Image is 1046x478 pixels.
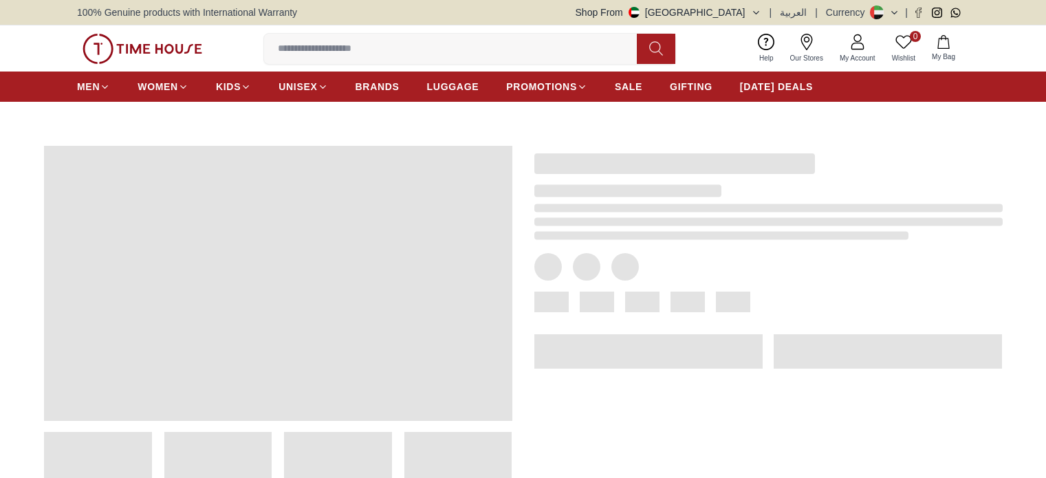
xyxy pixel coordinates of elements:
[834,53,881,63] span: My Account
[785,53,829,63] span: Our Stores
[905,6,908,19] span: |
[356,80,400,94] span: BRANDS
[216,74,251,99] a: KIDS
[279,74,327,99] a: UNISEX
[77,6,297,19] span: 100% Genuine products with International Warranty
[932,8,942,18] a: Instagram
[751,31,782,66] a: Help
[780,6,807,19] button: العربية
[770,6,772,19] span: |
[576,6,761,19] button: Shop From[GEOGRAPHIC_DATA]
[826,6,871,19] div: Currency
[740,74,813,99] a: [DATE] DEALS
[427,74,479,99] a: LUGGAGE
[427,80,479,94] span: LUGGAGE
[754,53,779,63] span: Help
[910,31,921,42] span: 0
[886,53,921,63] span: Wishlist
[279,80,317,94] span: UNISEX
[884,31,924,66] a: 0Wishlist
[216,80,241,94] span: KIDS
[83,34,202,64] img: ...
[77,74,110,99] a: MEN
[138,80,178,94] span: WOMEN
[670,80,712,94] span: GIFTING
[356,74,400,99] a: BRANDS
[815,6,818,19] span: |
[913,8,924,18] a: Facebook
[138,74,188,99] a: WOMEN
[782,31,831,66] a: Our Stores
[926,52,961,62] span: My Bag
[629,7,640,18] img: United Arab Emirates
[506,74,587,99] a: PROMOTIONS
[670,74,712,99] a: GIFTING
[615,80,642,94] span: SALE
[77,80,100,94] span: MEN
[924,32,963,65] button: My Bag
[950,8,961,18] a: Whatsapp
[506,80,577,94] span: PROMOTIONS
[740,80,813,94] span: [DATE] DEALS
[615,74,642,99] a: SALE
